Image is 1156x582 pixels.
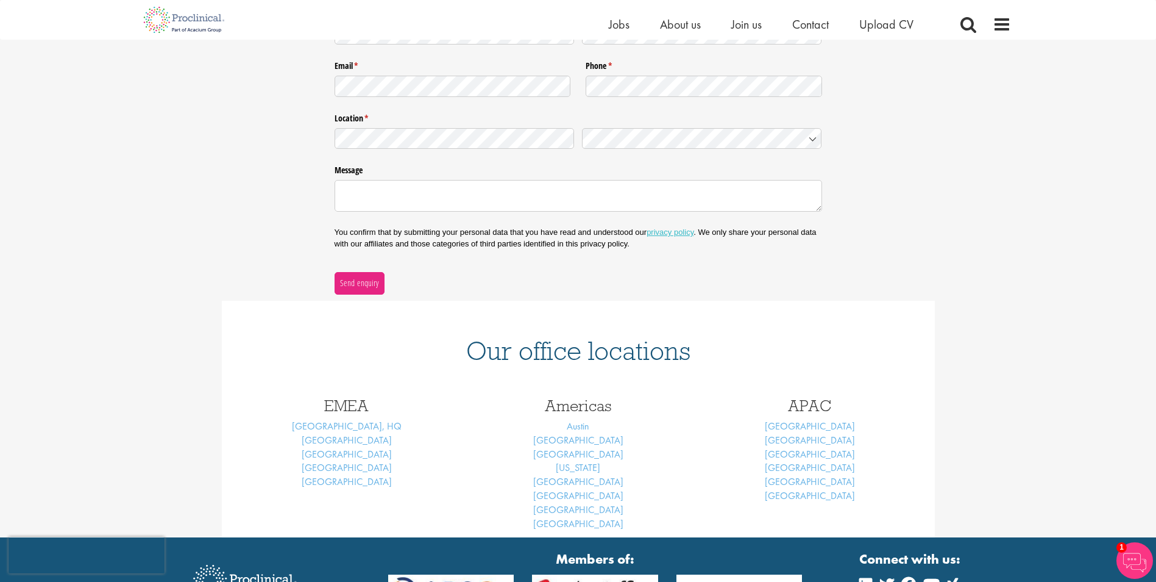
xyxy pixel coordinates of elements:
[335,109,822,124] legend: Location
[302,461,392,474] a: [GEOGRAPHIC_DATA]
[647,228,693,237] a: privacy policy
[859,16,913,32] a: Upload CV
[335,160,822,176] label: Message
[472,398,685,414] h3: Americas
[533,475,623,488] a: [GEOGRAPHIC_DATA]
[660,16,701,32] a: About us
[703,398,917,414] h3: APAC
[339,276,379,290] span: Send enquiry
[765,489,855,502] a: [GEOGRAPHIC_DATA]
[240,398,453,414] h3: EMEA
[533,517,623,530] a: [GEOGRAPHIC_DATA]
[533,489,623,502] a: [GEOGRAPHIC_DATA]
[765,448,855,461] a: [GEOGRAPHIC_DATA]
[292,420,402,433] a: [GEOGRAPHIC_DATA], HQ
[586,56,822,72] label: Phone
[556,461,600,474] a: [US_STATE]
[388,550,803,569] strong: Members of:
[859,550,963,569] strong: Connect with us:
[335,227,822,249] p: You confirm that by submitting your personal data that you have read and understood our . We only...
[731,16,762,32] a: Join us
[9,537,165,573] iframe: reCAPTCHA
[582,128,822,149] input: Country
[335,272,385,294] button: Send enquiry
[567,420,589,433] a: Austin
[302,475,392,488] a: [GEOGRAPHIC_DATA]
[302,448,392,461] a: [GEOGRAPHIC_DATA]
[765,461,855,474] a: [GEOGRAPHIC_DATA]
[1116,542,1127,553] span: 1
[609,16,629,32] a: Jobs
[792,16,829,32] a: Contact
[765,434,855,447] a: [GEOGRAPHIC_DATA]
[533,503,623,516] a: [GEOGRAPHIC_DATA]
[335,128,575,149] input: State / Province / Region
[302,434,392,447] a: [GEOGRAPHIC_DATA]
[240,337,917,364] h1: Our office locations
[765,475,855,488] a: [GEOGRAPHIC_DATA]
[1116,542,1153,579] img: Chatbot
[533,448,623,461] a: [GEOGRAPHIC_DATA]
[533,434,623,447] a: [GEOGRAPHIC_DATA]
[335,56,571,72] label: Email
[765,420,855,433] a: [GEOGRAPHIC_DATA]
